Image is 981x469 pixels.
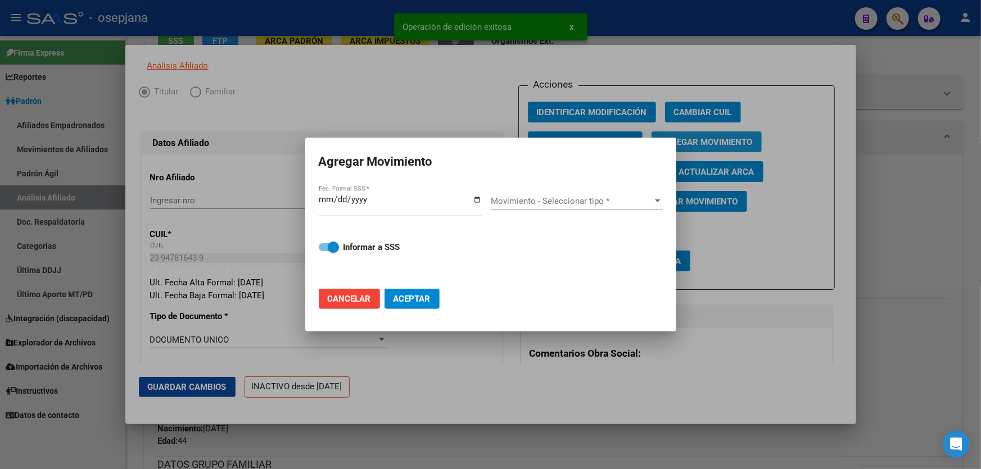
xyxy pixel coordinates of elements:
span: Cancelar [328,294,371,304]
button: Aceptar [385,289,440,309]
h2: Agregar Movimiento [319,151,663,172]
span: Aceptar [394,294,431,304]
div: Open Intercom Messenger [943,431,970,458]
button: Cancelar [319,289,380,309]
strong: Informar a SSS [343,242,400,252]
span: Movimiento - Seleccionar tipo * [491,196,653,206]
